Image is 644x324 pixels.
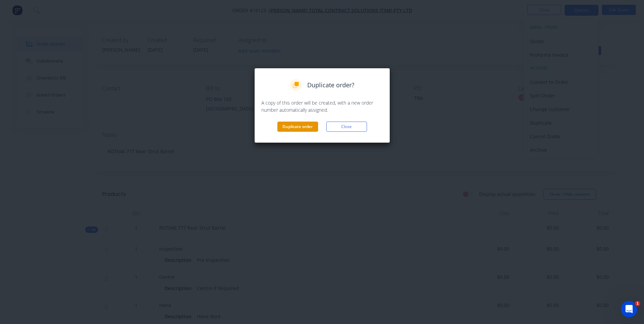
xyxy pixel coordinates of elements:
iframe: Intercom live chat [621,301,637,317]
p: A copy of this order will be created, with a new order number automatically assigned. [261,99,383,113]
button: Duplicate order [277,122,318,132]
button: Close [326,122,367,132]
span: Duplicate order? [307,80,354,90]
span: 1 [635,301,640,306]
